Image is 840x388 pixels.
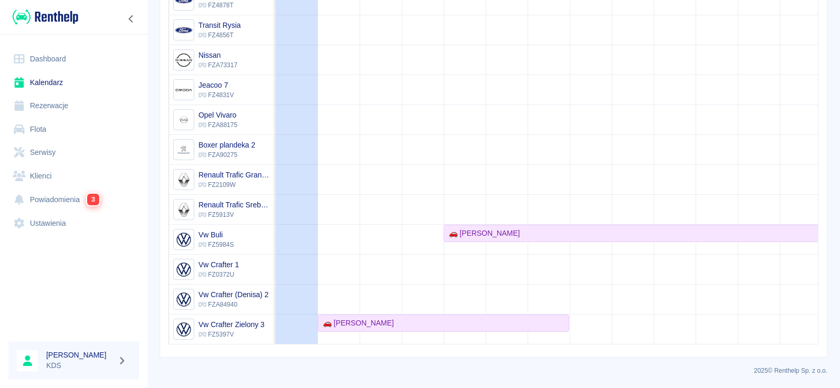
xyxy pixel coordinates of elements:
[8,94,139,118] a: Rezerwacje
[46,350,113,360] h6: [PERSON_NAME]
[87,194,100,206] span: 3
[8,71,139,95] a: Kalendarz
[175,141,192,159] img: Image
[198,270,239,279] p: FZ0372U
[175,261,192,278] img: Image
[46,360,113,371] p: KDS
[198,60,237,70] p: FZA73317
[445,228,520,239] div: 🚗 [PERSON_NAME]
[175,231,192,248] img: Image
[198,300,269,309] p: FZA84940
[8,212,139,235] a: Ustawienia
[175,321,192,338] img: Image
[198,210,269,219] p: FZ5913V
[198,240,234,249] p: FZ5984S
[198,80,234,90] h6: Jeacoo 7
[319,318,394,329] div: 🚗 [PERSON_NAME]
[198,200,269,210] h6: Renault Trafic Srebrny
[198,30,241,40] p: FZ4856T
[175,81,192,99] img: Image
[198,50,237,60] h6: Nissan
[8,164,139,188] a: Klienci
[123,12,139,26] button: Zwiń nawigację
[160,366,827,375] p: 2025 © Renthelp Sp. z o.o.
[198,170,269,180] h6: Renault Trafic Granatowy
[175,201,192,218] img: Image
[8,141,139,164] a: Serwisy
[175,291,192,308] img: Image
[198,229,234,240] h6: Vw Buli
[175,171,192,188] img: Image
[198,140,255,150] h6: Boxer plandeka 2
[198,289,269,300] h6: Vw Crafter (Denisa) 2
[8,8,78,26] a: Renthelp logo
[198,319,265,330] h6: Vw Crafter Zielony 3
[175,22,192,39] img: Image
[198,90,234,100] p: FZ4831V
[198,20,241,30] h6: Transit Rysia
[175,51,192,69] img: Image
[198,180,269,190] p: FZ2109W
[198,120,237,130] p: FZA88175
[198,150,255,160] p: FZA90275
[198,330,265,339] p: FZ5397V
[8,118,139,141] a: Flota
[8,47,139,71] a: Dashboard
[198,259,239,270] h6: Vw Crafter 1
[175,111,192,129] img: Image
[198,110,237,120] h6: Opel Vivaro
[8,187,139,212] a: Powiadomienia3
[198,1,269,10] p: FZ4878T
[13,8,78,26] img: Renthelp logo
